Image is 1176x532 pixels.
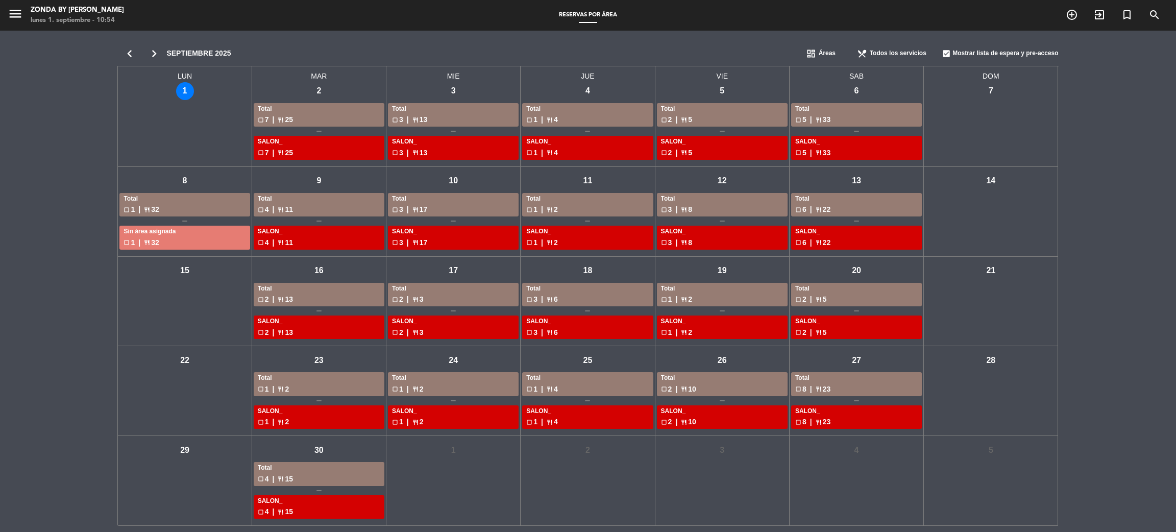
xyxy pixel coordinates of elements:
div: 1 [176,82,194,100]
span: check_box_outline_blank [258,207,264,213]
span: restaurant [412,329,419,335]
span: restaurant [278,386,284,392]
div: 18 [579,262,597,280]
span: restaurant [278,509,284,515]
div: 2 10 [661,383,783,395]
span: check_box_outline_blank [795,419,801,425]
span: restaurant [412,150,419,156]
span: restaurant [816,386,822,392]
div: 3 13 [392,147,514,159]
span: | [541,416,543,428]
span: | [541,204,543,215]
span: | [541,237,543,249]
button: menu [8,6,23,25]
div: Total [661,284,783,294]
span: check_box_outline_blank [526,117,532,123]
div: 8 23 [795,416,918,428]
span: restaurant_menu [857,49,867,59]
span: | [541,114,543,126]
div: 5 [713,82,731,100]
span: | [407,416,409,428]
span: restaurant [547,297,553,303]
span: restaurant [547,239,553,246]
span: | [273,473,275,485]
div: SALON_ [392,227,514,237]
div: 29 [176,441,194,459]
div: Total [258,194,380,204]
div: Total [795,373,918,383]
span: | [273,327,275,338]
span: restaurant [547,419,553,425]
div: 17 [445,262,462,280]
div: SALON_ [392,406,514,417]
div: 3 6 [526,294,649,305]
span: restaurant [816,419,822,425]
span: MAR [252,66,386,82]
span: restaurant [412,386,419,392]
i: chevron_right [142,46,166,61]
div: lunes 1. septiembre - 10:54 [31,15,124,26]
div: 2 3 [392,327,514,338]
span: | [675,383,677,395]
div: 24 [445,351,462,369]
div: Total [526,194,649,204]
span: | [138,204,140,215]
span: restaurant [681,329,687,335]
div: 1 2 [392,416,514,428]
span: SAB [790,66,924,82]
div: 9 [310,172,328,190]
span: | [407,147,409,159]
span: septiembre 2025 [166,47,231,59]
span: Áreas [819,49,836,59]
div: 19 [713,262,731,280]
div: SALON_ [258,137,380,147]
span: restaurant [681,117,687,123]
span: MIE [386,66,521,82]
span: | [810,383,812,395]
span: check_box_outline_blank [392,239,398,246]
span: check_box_outline_blank [258,150,264,156]
div: 20 [848,262,866,280]
i: add_circle_outline [1066,9,1078,21]
div: SALON_ [258,406,380,417]
span: restaurant [412,117,419,123]
span: check_box_outline_blank [526,150,532,156]
div: 2 13 [258,294,380,305]
div: 30 [310,441,328,459]
span: | [675,114,677,126]
span: | [407,204,409,215]
span: check_box_outline_blank [526,419,532,425]
div: 1 4 [526,147,649,159]
span: | [541,383,543,395]
div: SALON_ [258,496,380,506]
div: SALON_ [795,137,918,147]
div: 1 [445,441,462,459]
span: check_box_outline_blank [795,386,801,392]
div: 21 [982,262,1000,280]
span: restaurant [547,329,553,335]
div: Total [258,463,380,473]
div: SALON_ [526,317,649,327]
span: check_box_outline_blank [392,329,398,335]
span: | [810,294,812,305]
div: 22 [176,351,194,369]
div: 12 [713,172,731,190]
div: 16 [310,262,328,280]
span: check_box_outline_blank [661,419,667,425]
div: SALON_ [661,137,783,147]
div: 1 2 [661,294,783,305]
span: | [810,237,812,249]
span: check_box_outline_blank [124,239,130,246]
span: check_box_outline_blank [795,329,801,335]
div: 2 5 [661,147,783,159]
div: SALON_ [392,317,514,327]
div: 2 10 [661,416,783,428]
span: restaurant [278,297,284,303]
div: 1 32 [124,237,246,249]
span: check_box_outline_blank [392,419,398,425]
div: 3 17 [392,204,514,215]
span: | [675,204,677,215]
span: | [273,294,275,305]
span: Todos los servicios [870,49,926,59]
div: Total [661,104,783,114]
